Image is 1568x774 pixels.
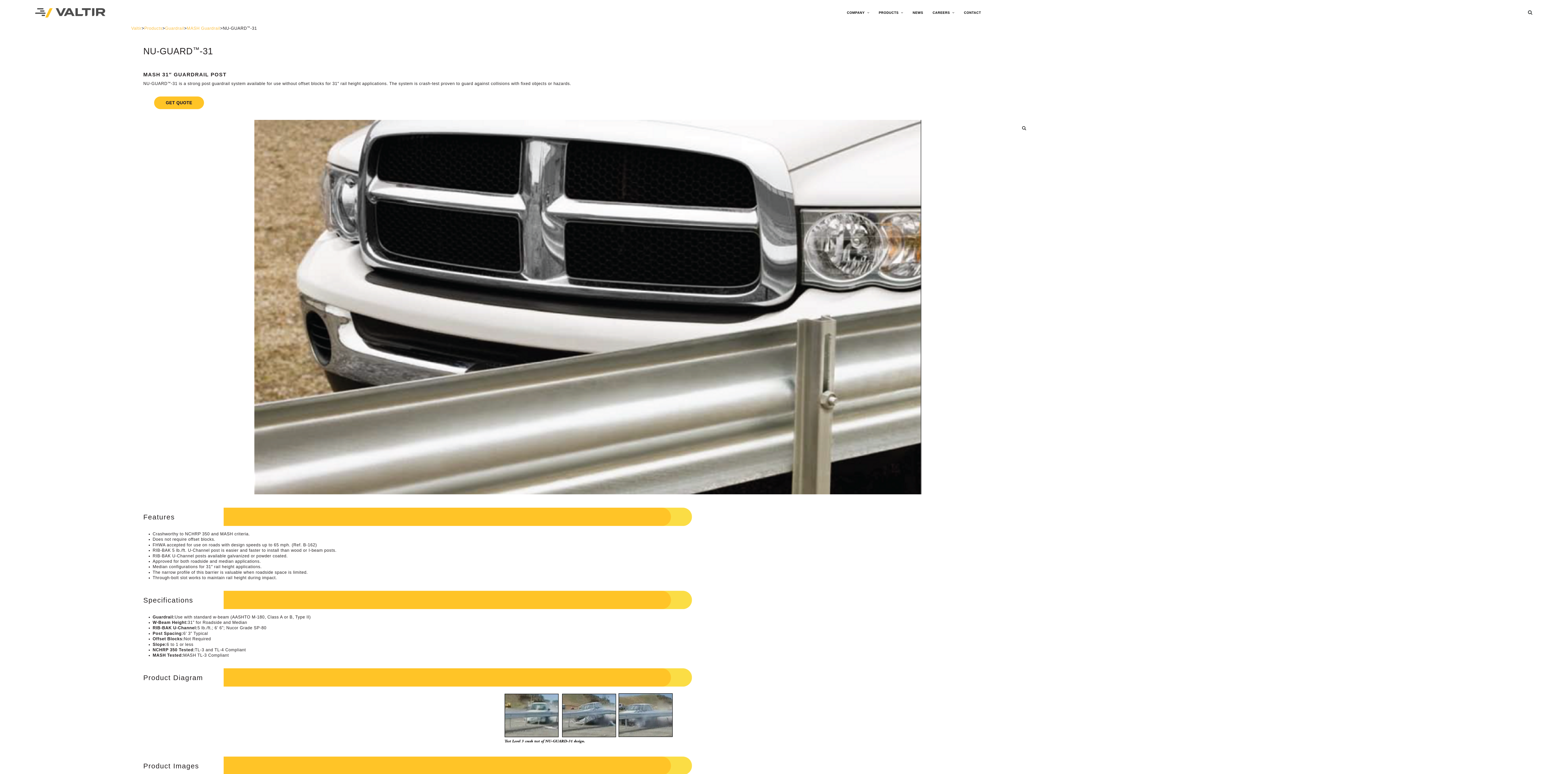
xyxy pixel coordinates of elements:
a: CONTACT [959,8,986,18]
sup: ™ [167,81,171,85]
strong: NCHRP 350 Tested: [153,648,195,652]
a: Valtir [131,26,141,31]
li: Median configurations for 31″ rail height applications. [153,564,1033,570]
li: Crashworthy to NCHRP 350 and MASH criteria. [153,531,1033,537]
a: COMPANY [842,8,874,18]
sup: ™ [193,46,200,53]
a: Get Quote [143,91,1033,115]
sup: ™ [247,26,250,29]
li: RIB-BAK 5 lb./ft. U-Channel post is easier and faster to install than wood or I-beam posts. [153,548,1033,553]
li: 5 lb./ft.; 6’ 6”; Nucor Grade SP-80 [153,625,1033,631]
a: Products [144,26,162,31]
strong: Offset Blocks: [153,637,184,641]
li: Not Required [153,636,1033,642]
strong: Slope: [153,642,167,647]
li: Does not require offset blocks. [153,537,1033,542]
strong: RIB-BAK U-Channel: [153,626,197,630]
img: Valtir [35,8,105,18]
div: > > > > [131,26,1437,31]
a: MASH Guardrail [187,26,220,31]
li: MASH TL-3 Compliant [153,653,1033,658]
span: NU-GUARD -31 [223,26,257,31]
li: RIB-BAK U-Channel posts available galvanized or powder coated. [153,553,1033,559]
a: CAREERS [928,8,959,18]
strong: MASH 31″ Guardrail Post [143,72,227,78]
span: Get Quote [154,96,204,109]
li: Through-bolt slot works to maintain rail height during impact. [153,575,1033,581]
li: The narrow profile of this barrier is valuable when roadside space is limited. [153,570,1033,575]
li: FHWA accepted for use on roads with design speeds up to 65 mph. (Ref. B-162) [153,542,1033,548]
li: 6 to 1 or less [153,642,1033,647]
p: NU-GUARD -31 is a strong post guardrail system available for use without offset blocks for 31″ ra... [143,81,1033,86]
li: 31” for Roadside and Median [153,620,1033,625]
strong: Guardrail: [153,615,175,619]
li: Approved for both roadside and median applications. [153,559,1033,564]
strong: W-Beam Height: [153,620,188,625]
strong: Post Spacing: [153,631,183,636]
a: PRODUCTS [874,8,908,18]
li: Use with standard w-beam (AASHTO M-180, Class A or B, Type II) [153,615,1033,620]
a: NEWS [908,8,928,18]
strong: MASH Tested: [153,653,183,658]
li: TL-3 and TL-4 Compliant [153,647,1033,653]
a: Guardrail [165,26,184,31]
h1: NU-GUARD -31 [143,47,1033,56]
li: 6’ 3” Typical [153,631,1033,636]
